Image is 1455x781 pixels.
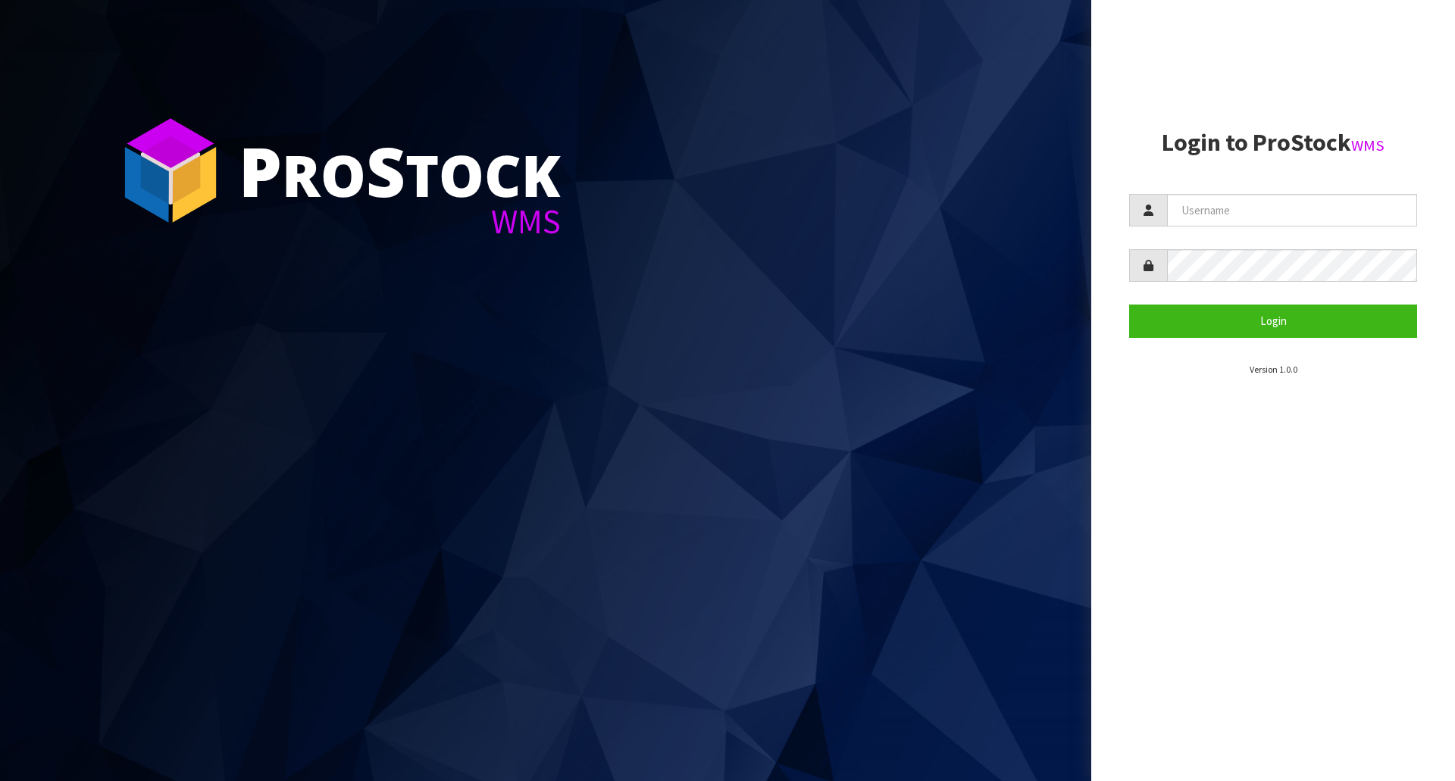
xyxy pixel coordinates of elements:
[1129,305,1417,337] button: Login
[114,114,227,227] img: ProStock Cube
[1167,194,1417,226] input: Username
[239,124,282,217] span: P
[1129,130,1417,156] h2: Login to ProStock
[239,205,561,239] div: WMS
[366,124,405,217] span: S
[239,136,561,205] div: ro tock
[1351,136,1385,155] small: WMS
[1250,364,1297,375] small: Version 1.0.0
